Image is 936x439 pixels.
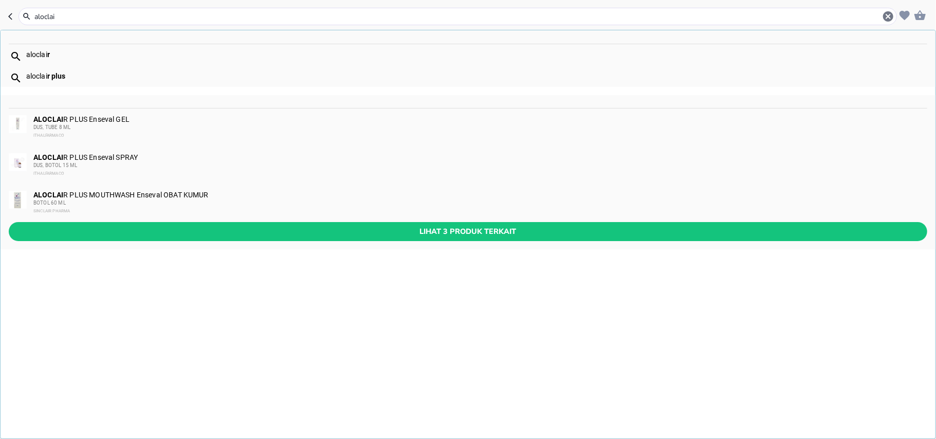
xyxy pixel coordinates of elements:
span: ITHALFARMACO [33,133,64,138]
div: R PLUS MOUTHWASH Enseval OBAT KUMUR [33,191,926,215]
div: aloclai [26,72,927,80]
div: aloclai [26,50,927,59]
b: ALOCLAI [33,191,63,199]
b: r plus [47,72,66,80]
span: Lihat 3 produk terkait [17,225,919,238]
b: ALOCLAI [33,115,63,123]
span: SINCLAIR PHARMA [33,209,70,213]
span: BOTOL 60 ML [33,200,66,206]
div: R PLUS Enseval SPRAY [33,153,926,178]
input: Cari 4000+ produk di sini [33,11,882,22]
span: ITHALFARMACO [33,171,64,176]
div: R PLUS Enseval GEL [33,115,926,140]
span: DUS, TUBE 8 ML [33,124,70,130]
b: r [47,50,50,59]
b: ALOCLAI [33,153,63,161]
button: Lihat 3 produk terkait [9,222,927,241]
span: DUS, BOTOL 15 ML [33,162,78,168]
